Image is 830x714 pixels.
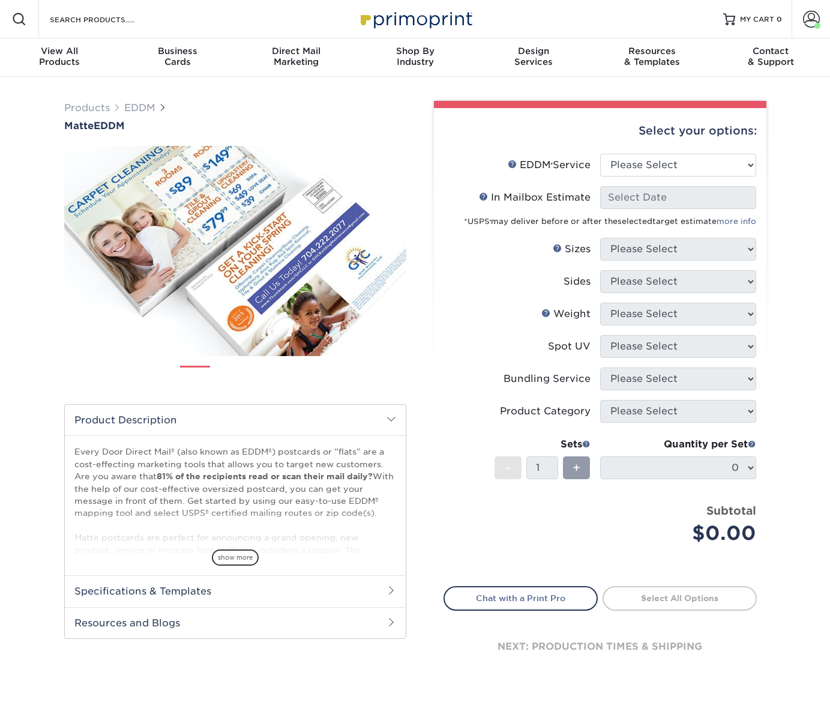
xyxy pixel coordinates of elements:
[124,102,155,113] a: EDDM
[260,361,290,391] img: EDDM 03
[564,274,591,289] div: Sides
[609,519,756,548] div: $0.00
[356,38,475,77] a: Shop ByIndustry
[500,404,591,419] div: Product Category
[600,437,756,452] div: Quantity per Set
[65,607,406,638] h2: Resources and Blogs
[593,46,712,67] div: & Templates
[237,46,356,67] div: Marketing
[356,46,475,56] span: Shop By
[495,437,591,452] div: Sets
[444,586,598,610] a: Chat with a Print Pro
[119,46,238,67] div: Cards
[444,611,757,683] div: next: production times & shipping
[548,339,591,354] div: Spot UV
[356,46,475,67] div: Industry
[474,46,593,67] div: Services
[64,138,406,365] img: Matte 01
[220,361,250,391] img: EDDM 02
[573,459,580,477] span: +
[740,14,774,25] span: MY CART
[119,46,238,56] span: Business
[237,38,356,77] a: Direct MailMarketing
[706,504,756,517] strong: Subtotal
[600,186,756,209] input: Select Date
[541,307,591,321] div: Weight
[74,446,396,691] p: Every Door Direct Mail® (also known as EDDM®) postcards or “flats” are a cost-effecting marketing...
[64,120,406,132] a: MatteEDDM
[65,575,406,607] h2: Specifications & Templates
[553,242,591,256] div: Sizes
[65,405,406,435] h2: Product Description
[490,219,491,223] sup: ®
[479,190,591,205] div: In Mailbox Estimate
[593,46,712,56] span: Resources
[64,120,94,132] span: Matte
[355,6,475,32] img: Primoprint
[717,217,756,226] a: more info
[711,38,830,77] a: Contact& Support
[49,12,166,26] input: SEARCH PRODUCTS.....
[777,15,782,23] span: 0
[551,162,553,167] sup: ®
[157,471,373,481] strong: 81% of the recipients read or scan their mail daily?
[474,46,593,56] span: Design
[119,38,238,77] a: BusinessCards
[464,217,756,226] small: *USPS may deliver before or after the target estimate
[711,46,830,56] span: Contact
[444,108,757,154] div: Select your options:
[474,38,593,77] a: DesignServices
[64,120,406,132] h1: EDDM
[212,549,259,566] span: show more
[618,217,652,226] span: selected
[64,102,110,113] a: Products
[505,459,511,477] span: -
[237,46,356,56] span: Direct Mail
[593,38,712,77] a: Resources& Templates
[603,586,757,610] a: Select All Options
[508,158,591,172] div: EDDM Service
[180,362,210,392] img: EDDM 01
[711,46,830,67] div: & Support
[504,372,591,386] div: Bundling Service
